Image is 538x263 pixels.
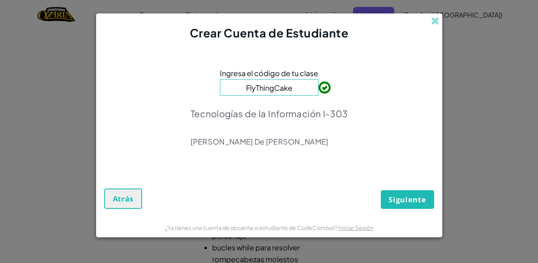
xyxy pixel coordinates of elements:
span: Ingresa el código de tu clase [220,67,318,79]
span: ¿Ya tienes una cuenta de docente o estudiante de CodeCombat? [165,224,338,231]
span: Atrás [113,194,134,204]
span: Crear Cuenta de Estudiante [190,26,349,40]
span: Siguiente [389,195,426,204]
p: Tecnologías de la Información I-303 [191,108,348,119]
button: Atrás [104,188,143,209]
button: Siguiente [381,190,434,209]
p: [PERSON_NAME] De [PERSON_NAME] [191,137,348,147]
a: Iniciar Sesión [338,224,373,231]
